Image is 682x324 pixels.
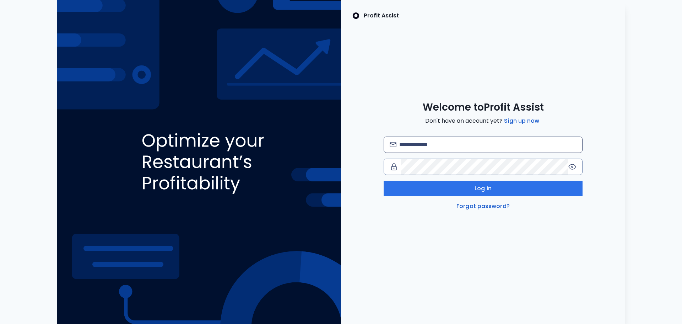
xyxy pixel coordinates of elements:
[475,184,492,193] span: Log in
[423,101,544,114] span: Welcome to Profit Assist
[384,181,583,196] button: Log in
[352,11,359,20] img: SpotOn Logo
[364,11,399,20] p: Profit Assist
[390,142,396,147] img: email
[455,202,511,211] a: Forgot password?
[425,117,541,125] span: Don't have an account yet?
[503,117,541,125] a: Sign up now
